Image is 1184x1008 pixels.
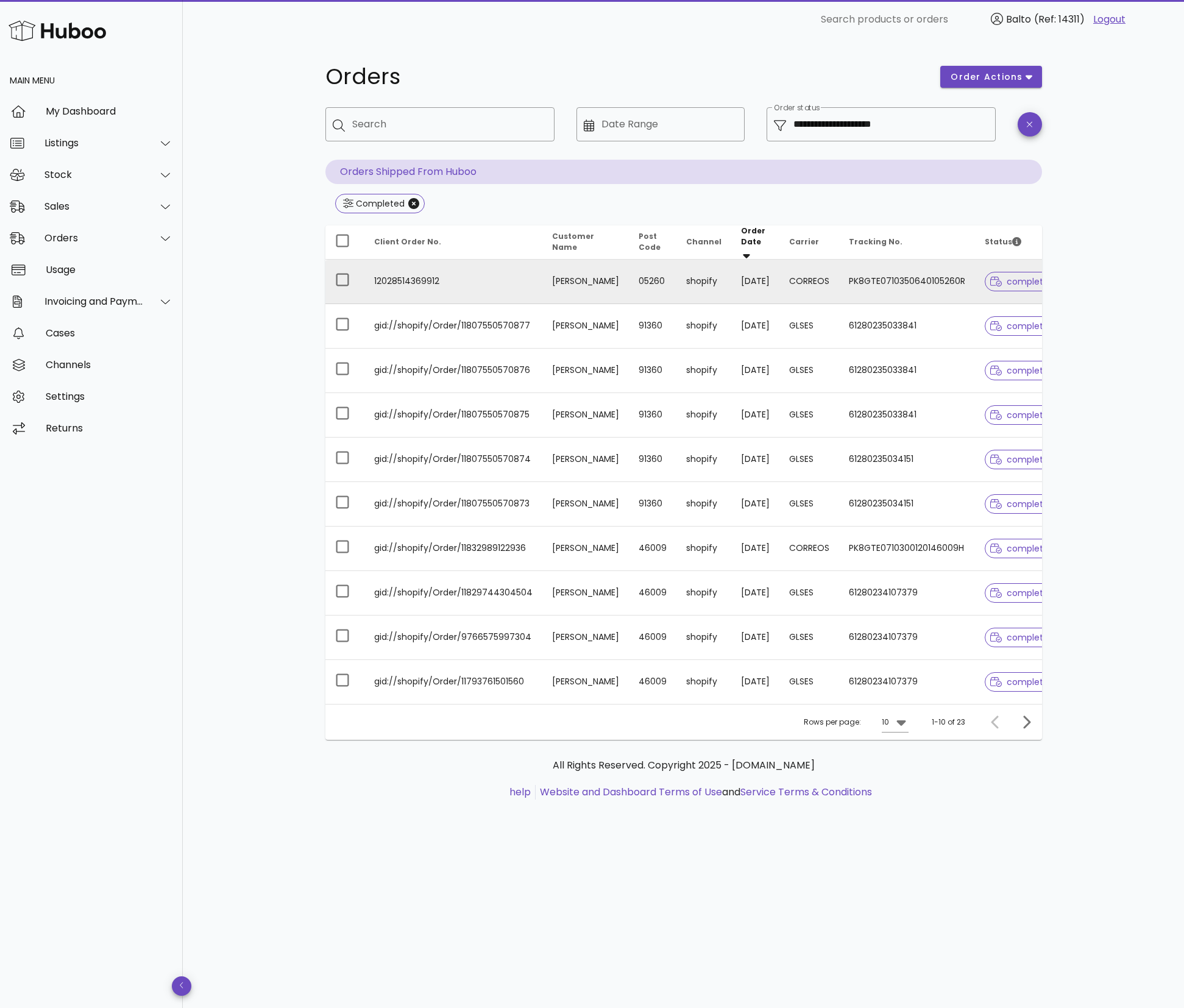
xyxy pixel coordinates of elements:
[779,349,839,393] td: GLSES
[325,160,1042,184] p: Orders Shipped From Huboo
[731,616,779,660] td: [DATE]
[839,527,975,571] td: PK8GTE0710300120146009H
[44,232,144,244] div: Orders
[990,455,1049,464] span: complete
[629,393,676,438] td: 91360
[1015,711,1037,733] button: Next page
[990,277,1049,286] span: complete
[629,571,676,616] td: 46009
[1006,12,1031,26] span: Balto
[779,571,839,616] td: GLSES
[44,169,144,180] div: Stock
[676,438,731,482] td: shopify
[839,438,975,482] td: 61280235034151
[676,304,731,349] td: shopify
[676,225,731,260] th: Channel
[950,71,1023,83] span: order actions
[804,705,909,740] div: Rows per page:
[536,785,872,800] li: and
[46,264,173,275] div: Usage
[779,660,839,704] td: GLSES
[839,482,975,527] td: 61280235034151
[542,571,629,616] td: [PERSON_NAME]
[364,527,542,571] td: gid://shopify/Order/11832989122936
[676,349,731,393] td: shopify
[46,422,173,434] div: Returns
[9,18,106,44] img: Huboo Logo
[774,104,820,113] label: Order status
[932,717,965,728] div: 1-10 of 23
[629,660,676,704] td: 46009
[779,260,839,304] td: CORREOS
[839,225,975,260] th: Tracking No.
[364,393,542,438] td: gid://shopify/Order/11807550570875
[779,438,839,482] td: GLSES
[364,616,542,660] td: gid://shopify/Order/9766575997304
[44,296,144,307] div: Invoicing and Payments
[990,544,1049,553] span: complete
[676,260,731,304] td: shopify
[779,225,839,260] th: Carrier
[552,231,594,252] span: Customer Name
[44,137,144,149] div: Listings
[676,393,731,438] td: shopify
[542,616,629,660] td: [PERSON_NAME]
[839,349,975,393] td: 61280235033841
[740,785,872,799] a: Service Terms & Conditions
[542,260,629,304] td: [PERSON_NAME]
[789,236,819,247] span: Carrier
[364,225,542,260] th: Client Order No.
[975,225,1065,260] th: Status
[364,260,542,304] td: 12028514369912
[44,201,144,212] div: Sales
[46,105,173,117] div: My Dashboard
[629,349,676,393] td: 91360
[686,236,721,247] span: Channel
[364,304,542,349] td: gid://shopify/Order/11807550570877
[542,527,629,571] td: [PERSON_NAME]
[542,304,629,349] td: [PERSON_NAME]
[882,717,889,728] div: 10
[985,236,1021,247] span: Status
[542,438,629,482] td: [PERSON_NAME]
[731,349,779,393] td: [DATE]
[990,678,1049,686] span: complete
[629,304,676,349] td: 91360
[839,660,975,704] td: 61280234107379
[676,660,731,704] td: shopify
[629,527,676,571] td: 46009
[779,393,839,438] td: GLSES
[731,225,779,260] th: Order Date: Sorted descending. Activate to remove sorting.
[731,571,779,616] td: [DATE]
[990,411,1049,419] span: complete
[629,260,676,304] td: 05260
[353,197,405,210] div: Completed
[629,225,676,260] th: Post Code
[731,393,779,438] td: [DATE]
[731,660,779,704] td: [DATE]
[849,236,902,247] span: Tracking No.
[990,322,1049,330] span: complete
[364,438,542,482] td: gid://shopify/Order/11807550570874
[325,66,926,88] h1: Orders
[731,482,779,527] td: [DATE]
[629,616,676,660] td: 46009
[990,589,1049,597] span: complete
[335,758,1032,773] p: All Rights Reserved. Copyright 2025 - [DOMAIN_NAME]
[542,349,629,393] td: [PERSON_NAME]
[940,66,1041,88] button: order actions
[676,616,731,660] td: shopify
[779,482,839,527] td: GLSES
[629,438,676,482] td: 91360
[882,712,909,732] div: 10Rows per page:
[364,571,542,616] td: gid://shopify/Order/11829744304504
[779,304,839,349] td: GLSES
[731,260,779,304] td: [DATE]
[542,660,629,704] td: [PERSON_NAME]
[676,571,731,616] td: shopify
[990,500,1049,508] span: complete
[676,482,731,527] td: shopify
[542,482,629,527] td: [PERSON_NAME]
[542,225,629,260] th: Customer Name
[839,260,975,304] td: PK8GTE0710350640105260R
